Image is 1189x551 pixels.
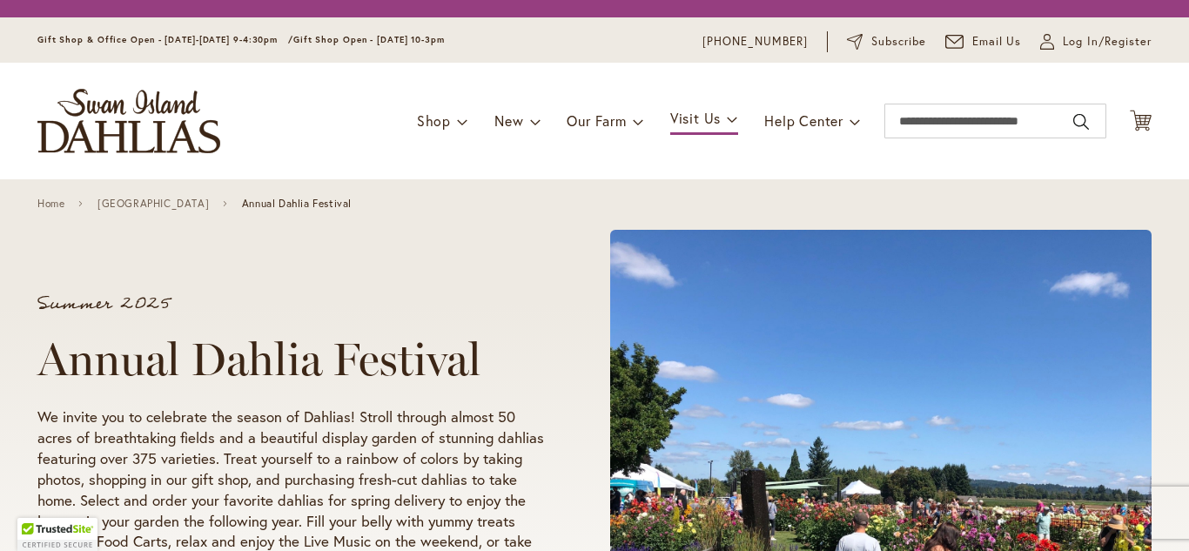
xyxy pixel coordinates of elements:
span: Annual Dahlia Festival [242,198,352,210]
span: Subscribe [871,33,926,50]
span: Visit Us [670,109,721,127]
h1: Annual Dahlia Festival [37,333,544,386]
a: Email Us [945,33,1022,50]
span: New [494,111,523,130]
a: [PHONE_NUMBER] [702,33,808,50]
button: Search [1073,108,1089,136]
span: Shop [417,111,451,130]
a: Log In/Register [1040,33,1152,50]
a: Home [37,198,64,210]
a: Subscribe [847,33,926,50]
span: Gift Shop & Office Open - [DATE]-[DATE] 9-4:30pm / [37,34,293,45]
span: Our Farm [567,111,626,130]
a: [GEOGRAPHIC_DATA] [97,198,209,210]
a: store logo [37,89,220,153]
span: Log In/Register [1063,33,1152,50]
span: Email Us [972,33,1022,50]
span: Help Center [764,111,843,130]
div: TrustedSite Certified [17,518,97,551]
span: Gift Shop Open - [DATE] 10-3pm [293,34,445,45]
p: Summer 2025 [37,295,544,312]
